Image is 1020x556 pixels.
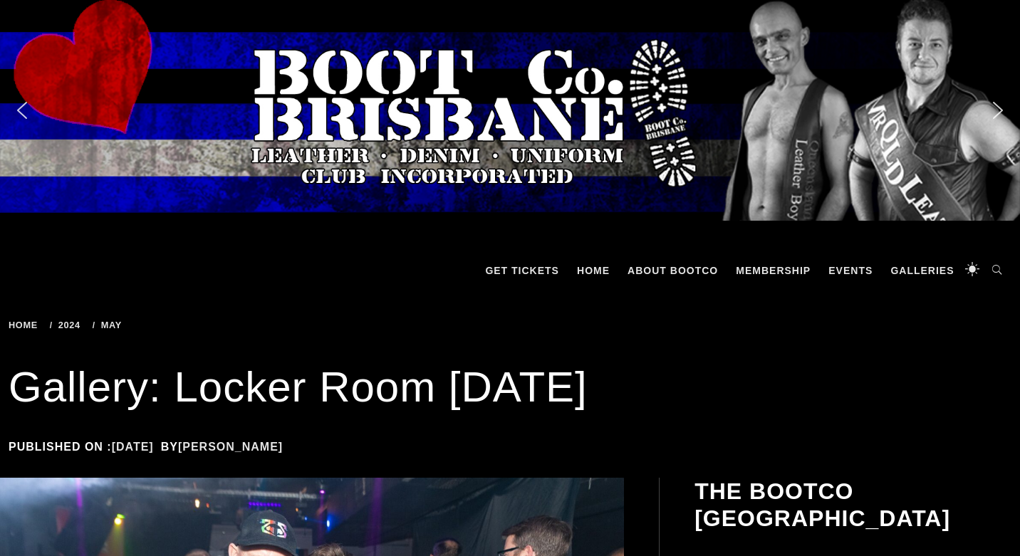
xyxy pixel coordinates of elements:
a: [DATE] [112,441,154,453]
a: GET TICKETS [478,249,566,292]
a: 2024 [50,320,85,330]
a: Galleries [883,249,961,292]
div: Breadcrumbs [9,320,309,330]
h1: Gallery: Locker Room [DATE] [9,359,1011,416]
a: Events [821,249,880,292]
a: Membership [729,249,818,292]
img: next arrow [987,99,1009,122]
h2: The BootCo [GEOGRAPHIC_DATA] [694,478,1009,533]
a: Home [570,249,617,292]
a: About BootCo [620,249,725,292]
a: [PERSON_NAME] [178,441,283,453]
a: May [93,320,127,330]
a: Home [9,320,43,330]
span: by [161,441,290,453]
img: previous arrow [11,99,33,122]
span: Published on : [9,441,161,453]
